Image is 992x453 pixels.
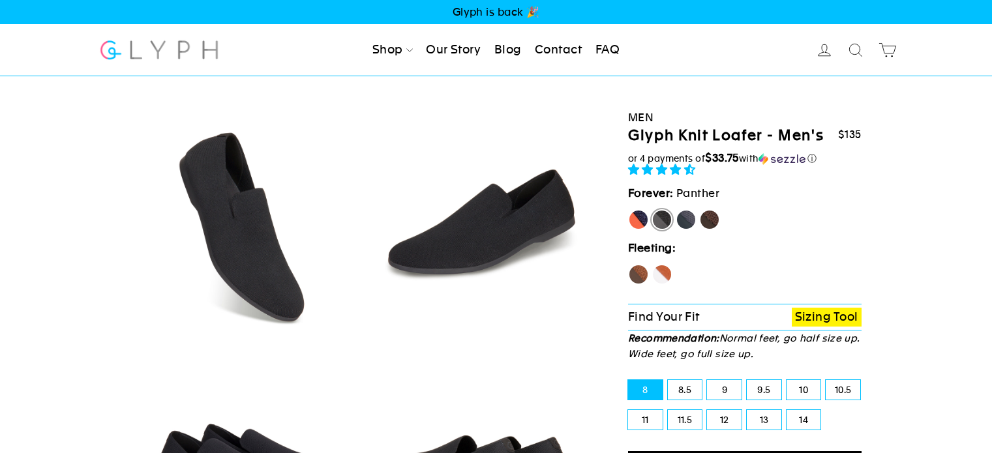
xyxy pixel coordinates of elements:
label: 9 [707,380,742,400]
a: Contact [530,36,587,65]
label: Rhino [676,209,697,230]
a: Shop [367,36,418,65]
label: 12 [707,410,742,430]
img: Panther [137,115,359,337]
img: Glyph [98,33,220,67]
p: Normal feet, go half size up. Wide feet, go full size up. [628,330,862,362]
strong: Forever: [628,186,674,199]
label: 10.5 [826,380,860,400]
label: 9.5 [747,380,781,400]
label: Fox [652,264,672,285]
div: or 4 payments of with [628,152,862,165]
span: $135 [838,128,862,141]
strong: Fleeting: [628,241,676,254]
ul: Primary [367,36,625,65]
label: 13 [747,410,781,430]
label: [PERSON_NAME] [628,209,649,230]
img: Sezzle [759,153,805,165]
label: 14 [787,410,821,430]
a: Blog [489,36,527,65]
label: Panther [652,209,672,230]
label: 8.5 [668,380,702,400]
div: Men [628,109,862,126]
a: Sizing Tool [792,308,862,327]
h1: Glyph Knit Loafer - Men's [628,126,824,145]
strong: Recommendation: [628,332,719,343]
label: 8 [628,380,663,400]
label: Hawk [628,264,649,285]
a: FAQ [590,36,625,65]
span: Find Your Fit [628,310,700,323]
span: Panther [676,186,719,199]
img: Panther [370,115,593,337]
label: Mustang [699,209,720,230]
label: 10 [787,380,821,400]
span: 4.73 stars [628,163,699,176]
label: 11 [628,410,663,430]
div: or 4 payments of$33.75withSezzle Click to learn more about Sezzle [628,152,862,165]
span: $33.75 [705,151,739,164]
a: Our Story [421,36,486,65]
label: 11.5 [668,410,702,430]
